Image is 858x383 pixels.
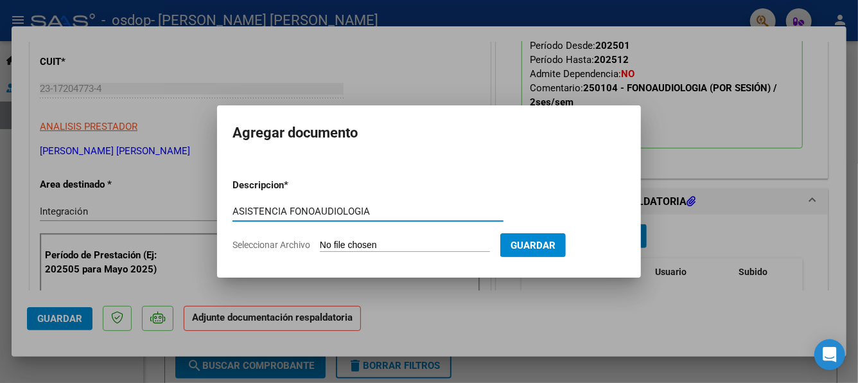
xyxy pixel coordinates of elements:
[232,121,626,145] h2: Agregar documento
[500,233,566,257] button: Guardar
[232,178,351,193] p: Descripcion
[814,339,845,370] div: Open Intercom Messenger
[232,240,310,250] span: Seleccionar Archivo
[511,240,556,251] span: Guardar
